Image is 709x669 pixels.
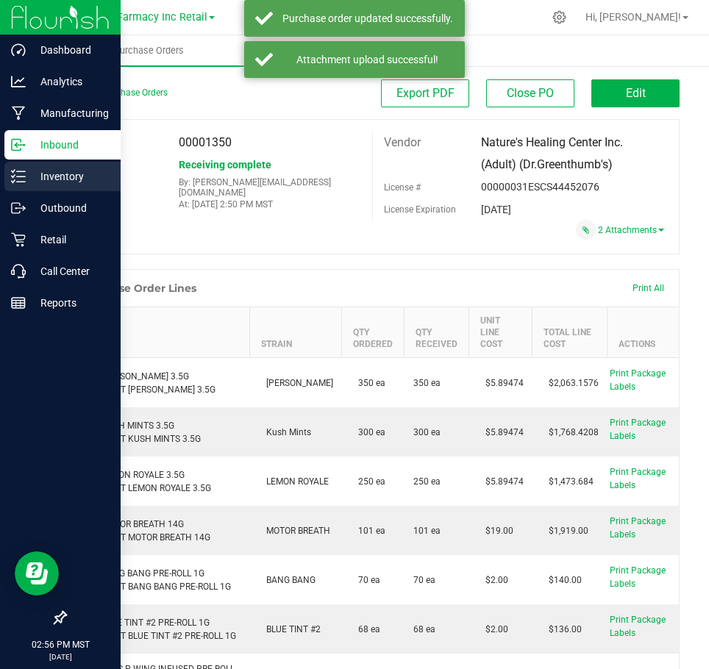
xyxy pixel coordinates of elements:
[11,74,26,89] inline-svg: Analytics
[351,476,385,487] span: 250 ea
[66,307,250,358] th: Item
[608,307,696,358] th: Actions
[179,177,361,198] p: By: [PERSON_NAME][EMAIL_ADDRESS][DOMAIN_NAME]
[250,307,342,358] th: Strain
[259,526,330,536] span: MOTOR BREATH
[26,231,114,248] p: Retail
[75,370,241,396] div: DGT [PERSON_NAME] 3.5G Retail: DGT [PERSON_NAME] 3.5G
[26,73,114,90] p: Analytics
[179,159,271,171] span: Receiving complete
[75,518,241,544] div: DGT MOTOR BREATH 14G Retail: DGT MOTOR BREATH 14G
[179,135,232,149] span: 00001350
[80,282,196,294] h1: Purchase Order Lines
[259,575,316,585] span: BANG BANG
[610,467,666,490] span: Print Package Labels
[26,104,114,122] p: Manufacturing
[481,181,599,193] span: 00000031ESCS44452076
[384,203,456,216] label: License Expiration
[610,516,666,540] span: Print Package Labels
[610,565,666,589] span: Print Package Labels
[26,262,114,280] p: Call Center
[478,427,524,437] span: $5.89474
[532,307,608,358] th: Total Line Cost
[478,378,524,388] span: $5.89474
[541,575,582,585] span: $140.00
[11,296,26,310] inline-svg: Reports
[179,199,361,210] p: At: [DATE] 2:50 PM MST
[281,11,454,26] div: Purchase order updated successfully.
[384,132,421,154] label: Vendor
[478,476,524,487] span: $5.89474
[541,526,588,536] span: $1,919.00
[26,136,114,154] p: Inbound
[486,79,574,107] button: Close PO
[381,79,469,107] button: Export PDF
[507,86,554,100] span: Close PO
[11,43,26,57] inline-svg: Dashboard
[11,264,26,279] inline-svg: Call Center
[259,476,329,487] span: LEMON ROYALE
[26,294,114,312] p: Reports
[86,11,207,24] span: Globe Farmacy Inc Retail
[413,475,441,488] span: 250 ea
[351,575,380,585] span: 70 ea
[598,225,664,235] a: 2 Attachments
[351,378,385,388] span: 350 ea
[26,168,114,185] p: Inventory
[610,368,666,392] span: Print Package Labels
[541,427,599,437] span: $1,768.4208
[591,79,680,107] button: Edit
[259,427,311,437] span: Kush Mints
[15,551,59,595] iframe: Resource center
[478,624,508,634] span: $2.00
[342,307,405,358] th: Qty Ordered
[550,10,569,24] div: Manage settings
[384,176,421,198] label: License #
[75,616,241,643] div: DGT BLUE TINT #2 PRE-ROLL 1G Retail: DGT BLUE TINT #2 PRE-ROLL 1G
[26,199,114,217] p: Outbound
[413,524,441,537] span: 101 ea
[281,52,454,67] div: Attachment upload successful!
[11,232,26,247] inline-svg: Retail
[11,201,26,215] inline-svg: Outbound
[75,419,241,446] div: DGT KUSH MINTS 3.5G Retail: DGT KUSH MINTS 3.5G
[413,573,435,587] span: 70 ea
[481,204,511,215] span: [DATE]
[35,35,263,66] a: Purchase Orders
[478,575,508,585] span: $2.00
[413,623,435,636] span: 68 ea
[610,418,666,441] span: Print Package Labels
[541,378,599,388] span: $2,063.1576
[351,427,385,437] span: 300 ea
[11,137,26,152] inline-svg: Inbound
[259,378,333,388] span: [PERSON_NAME]
[259,624,321,634] span: BLUE TINT #2
[11,169,26,184] inline-svg: Inventory
[26,41,114,59] p: Dashboard
[626,86,646,100] span: Edit
[576,220,596,240] span: Attach a document
[75,468,241,495] div: DGT LEMON ROYALE 3.5G Retail: DGT LEMON ROYALE 3.5G
[396,86,455,100] span: Export PDF
[413,376,441,390] span: 350 ea
[7,638,114,651] p: 02:56 PM MST
[541,624,582,634] span: $136.00
[585,11,681,23] span: Hi, [PERSON_NAME]!
[405,307,469,358] th: Qty Received
[11,106,26,121] inline-svg: Manufacturing
[633,283,664,293] span: Print All
[469,307,532,358] th: Unit Line Cost
[610,615,666,638] span: Print Package Labels
[351,624,380,634] span: 68 ea
[413,426,441,439] span: 300 ea
[481,135,623,171] span: Nature's Healing Center Inc. (Adult) (Dr.Greenthumb's)
[94,44,204,57] span: Purchase Orders
[351,526,385,536] span: 101 ea
[541,476,594,487] span: $1,473.684
[7,651,114,662] p: [DATE]
[478,526,513,536] span: $19.00
[75,567,241,593] div: DGT BANG BANG PRE-ROLL 1G Retail: DGT BANG BANG PRE-ROLL 1G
